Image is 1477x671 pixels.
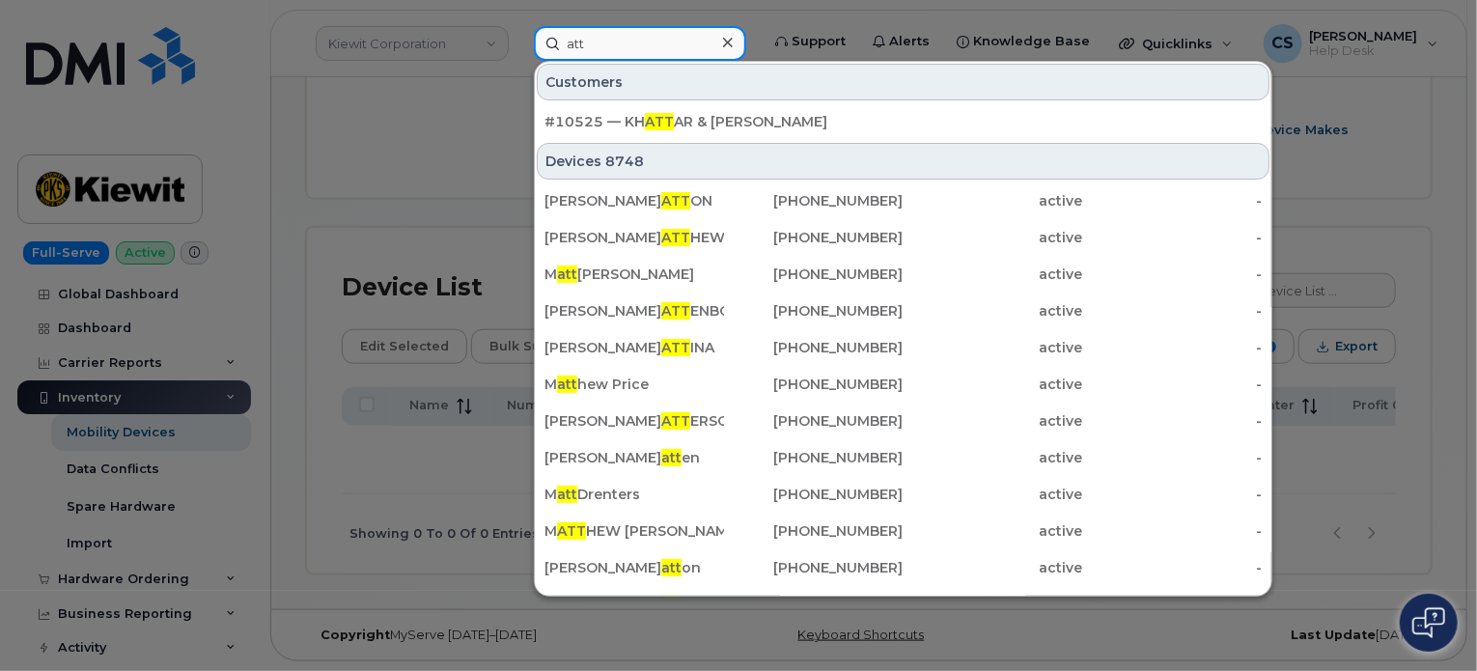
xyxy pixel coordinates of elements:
div: - [1082,485,1262,504]
div: [PHONE_NUMBER] [724,191,904,210]
div: - [1082,448,1262,467]
div: - [1082,265,1262,284]
div: - [1082,411,1262,431]
span: att [661,449,682,466]
div: [PERSON_NAME] y [544,595,724,614]
div: [PHONE_NUMBER] [724,411,904,431]
span: att [557,266,577,283]
span: att [661,559,682,576]
div: - [1082,338,1262,357]
div: [PERSON_NAME] en [544,448,724,467]
span: ATT [661,339,690,356]
div: active [904,521,1083,541]
div: [PHONE_NUMBER] [724,558,904,577]
div: [PHONE_NUMBER] [724,338,904,357]
a: MATTHEW [PERSON_NAME][PHONE_NUMBER]active- [537,514,1269,548]
span: ATT [645,113,674,130]
a: [PERSON_NAME]atton[PHONE_NUMBER]active- [537,550,1269,585]
div: - [1082,301,1262,321]
span: att [557,376,577,393]
div: [PERSON_NAME] HEWS [544,228,724,247]
div: [PERSON_NAME] ENBOROUGH [544,301,724,321]
div: [PHONE_NUMBER] [724,228,904,247]
div: active [904,595,1083,614]
a: [PERSON_NAME]atty[PHONE_NUMBER]active- [537,587,1269,622]
span: 8748 [605,152,644,171]
span: ATT [661,412,690,430]
div: active [904,411,1083,431]
a: Matthew Price[PHONE_NUMBER]active- [537,367,1269,402]
div: [PHONE_NUMBER] [724,485,904,504]
div: M HEW [PERSON_NAME] [544,521,724,541]
a: [PERSON_NAME]ATTON[PHONE_NUMBER]active- [537,183,1269,218]
input: Find something... [534,26,746,61]
a: Matt[PERSON_NAME][PHONE_NUMBER]active- [537,257,1269,292]
div: [PHONE_NUMBER] [724,595,904,614]
div: active [904,448,1083,467]
a: #10525 — KHATTAR & [PERSON_NAME] [537,104,1269,139]
div: - [1082,375,1262,394]
a: MattDrenters[PHONE_NUMBER]active- [537,477,1269,512]
div: [PHONE_NUMBER] [724,448,904,467]
div: M Drenters [544,485,724,504]
div: #10525 — KH AR & [PERSON_NAME] [544,112,1262,131]
div: active [904,558,1083,577]
div: - [1082,595,1262,614]
div: [PERSON_NAME] ERSON [544,411,724,431]
div: [PHONE_NUMBER] [724,301,904,321]
div: - [1082,191,1262,210]
span: ATT [661,302,690,320]
div: [PERSON_NAME] on [544,558,724,577]
div: Customers [537,64,1269,100]
div: - [1082,521,1262,541]
div: active [904,338,1083,357]
a: [PERSON_NAME]ATTINA[PHONE_NUMBER]active- [537,330,1269,365]
div: [PERSON_NAME] INA [544,338,724,357]
a: [PERSON_NAME]ATTHEWS[PHONE_NUMBER]active- [537,220,1269,255]
div: active [904,375,1083,394]
div: [PHONE_NUMBER] [724,521,904,541]
div: Devices [537,143,1269,180]
div: active [904,485,1083,504]
div: M [PERSON_NAME] [544,265,724,284]
div: - [1082,558,1262,577]
span: att [557,486,577,503]
div: [PERSON_NAME] ON [544,191,724,210]
span: ATT [661,192,690,210]
a: [PERSON_NAME]ATTERSON[PHONE_NUMBER]active- [537,404,1269,438]
div: active [904,191,1083,210]
div: active [904,301,1083,321]
div: [PHONE_NUMBER] [724,265,904,284]
div: [PHONE_NUMBER] [724,375,904,394]
div: - [1082,228,1262,247]
span: ATT [661,229,690,246]
img: Open chat [1412,607,1445,638]
div: M hew Price [544,375,724,394]
div: active [904,228,1083,247]
span: ATT [557,522,586,540]
a: [PERSON_NAME]atten[PHONE_NUMBER]active- [537,440,1269,475]
a: [PERSON_NAME]ATTENBOROUGH[PHONE_NUMBER]active- [537,294,1269,328]
div: active [904,265,1083,284]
